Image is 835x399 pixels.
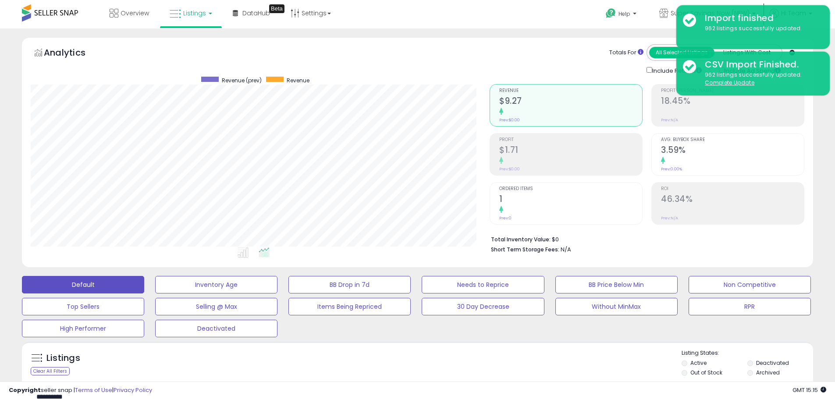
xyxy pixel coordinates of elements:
[499,96,642,108] h2: $9.27
[499,166,520,172] small: Prev: $0.00
[698,71,823,87] div: 962 listings successfully updated.
[640,65,712,75] div: Include Returns
[121,9,149,18] span: Overview
[792,386,826,394] span: 2025-09-8 15:15 GMT
[269,4,284,13] div: Tooltip anchor
[499,145,642,157] h2: $1.71
[499,194,642,206] h2: 1
[705,79,754,86] u: Complete Update
[618,10,630,18] span: Help
[242,9,270,18] span: DataHub
[671,9,750,18] span: Super Savings Now (NEW)
[661,145,804,157] h2: 3.59%
[661,166,682,172] small: Prev: 0.00%
[491,236,551,243] b: Total Inventory Value:
[288,276,411,293] button: BB Drop in 7d
[555,276,678,293] button: BB Price Below Min
[155,276,277,293] button: Inventory Age
[690,359,707,367] label: Active
[561,245,571,254] span: N/A
[287,77,309,84] span: Revenue
[222,77,262,84] span: Revenue (prev)
[499,138,642,142] span: Profit
[698,12,823,25] div: Import finished
[155,298,277,315] button: Selling @ Max
[661,194,804,206] h2: 46.34%
[661,187,804,191] span: ROI
[661,117,678,123] small: Prev: N/A
[183,9,206,18] span: Listings
[22,298,144,315] button: Top Sellers
[756,359,789,367] label: Deactivated
[9,386,152,395] div: seller snap | |
[75,386,112,394] a: Terms of Use
[682,349,813,357] p: Listing States:
[661,96,804,108] h2: 18.45%
[661,88,804,93] span: Profit [PERSON_NAME]
[661,138,804,142] span: Avg. Buybox Share
[689,298,811,315] button: RPR
[698,25,823,33] div: 962 listings successfully updated.
[690,369,722,376] label: Out of Stock
[605,8,616,19] i: Get Help
[649,47,714,58] button: All Selected Listings
[491,246,559,253] b: Short Term Storage Fees:
[31,367,70,375] div: Clear All Filters
[22,276,144,293] button: Default
[9,386,41,394] strong: Copyright
[22,320,144,337] button: High Performer
[114,386,152,394] a: Privacy Policy
[155,320,277,337] button: Deactivated
[499,215,512,221] small: Prev: 0
[44,46,103,61] h5: Analytics
[422,276,544,293] button: Needs to Reprice
[689,276,811,293] button: Non Competitive
[46,352,80,364] h5: Listings
[661,215,678,221] small: Prev: N/A
[698,58,823,71] div: CSV Import Finished.
[555,298,678,315] button: Without MinMax
[422,298,544,315] button: 30 Day Decrease
[499,117,520,123] small: Prev: $0.00
[609,49,643,57] div: Totals For
[288,298,411,315] button: Items Being Repriced
[599,1,645,28] a: Help
[491,233,798,244] li: $0
[756,369,780,376] label: Archived
[499,187,642,191] span: Ordered Items
[499,88,642,93] span: Revenue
